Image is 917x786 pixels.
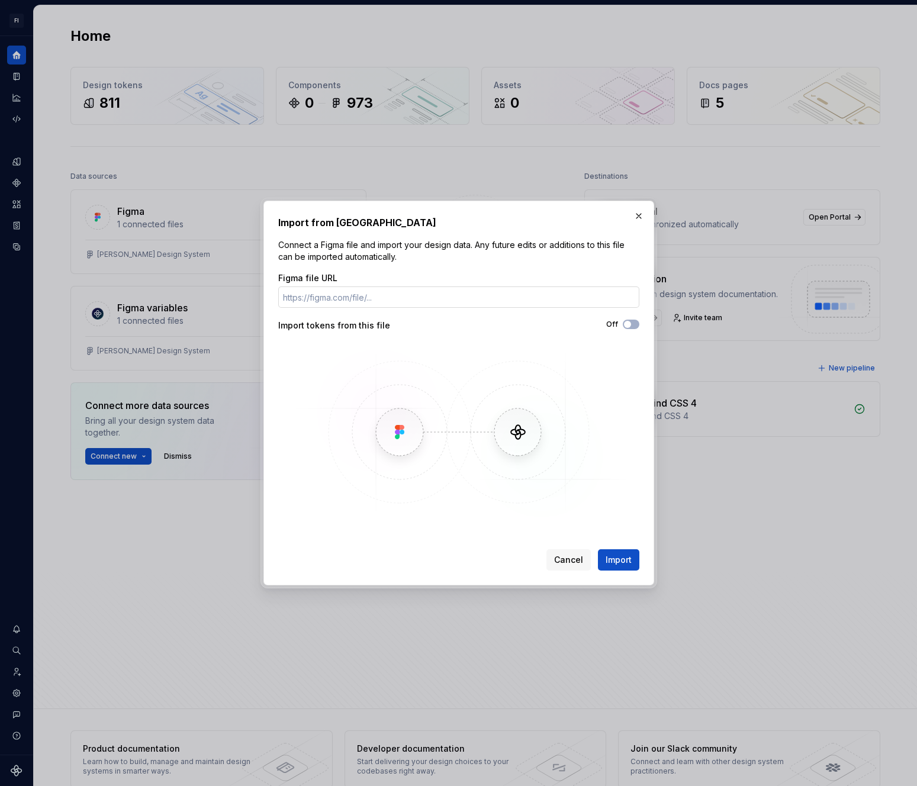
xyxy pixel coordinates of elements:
[606,320,618,329] label: Off
[278,272,337,284] label: Figma file URL
[278,320,459,331] div: Import tokens from this file
[598,549,639,571] button: Import
[554,554,583,566] span: Cancel
[278,286,639,308] input: https://figma.com/file/...
[278,215,639,230] h2: Import from [GEOGRAPHIC_DATA]
[278,239,639,263] p: Connect a Figma file and import your design data. Any future edits or additions to this file can ...
[606,554,632,566] span: Import
[546,549,591,571] button: Cancel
